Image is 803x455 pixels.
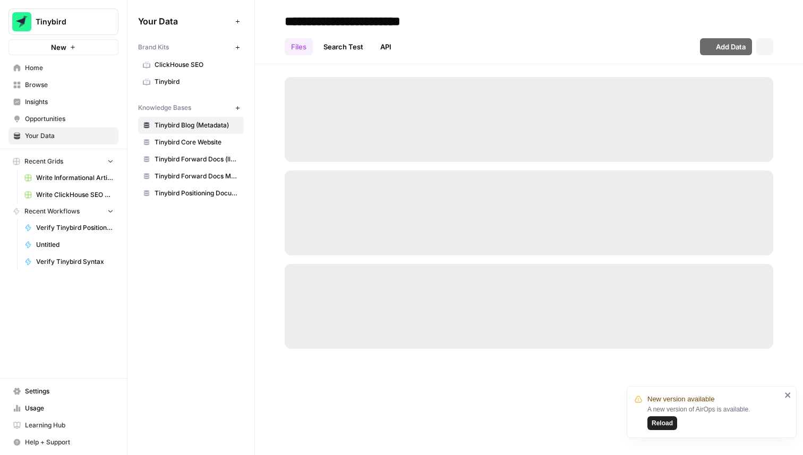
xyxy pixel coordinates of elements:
[20,169,118,186] a: Write Informational Article
[716,41,746,52] span: Add Data
[8,203,118,219] button: Recent Workflows
[8,127,118,144] a: Your Data
[8,59,118,76] a: Home
[36,16,100,27] span: Tinybird
[8,110,118,127] a: Opportunities
[647,394,714,405] span: New version available
[8,383,118,400] a: Settings
[8,8,118,35] button: Workspace: Tinybird
[155,188,239,198] span: Tinybird Positioning Document
[138,151,244,168] a: Tinybird Forward Docs (llms-full.txt)
[36,257,114,267] span: Verify Tinybird Syntax
[8,434,118,451] button: Help + Support
[647,405,781,430] div: A new version of AirOps is available.
[317,38,370,55] a: Search Test
[138,117,244,134] a: Tinybird Blog (Metadata)
[25,387,114,396] span: Settings
[155,60,239,70] span: ClickHouse SEO
[25,437,114,447] span: Help + Support
[138,56,244,73] a: ClickHouse SEO
[784,391,792,399] button: close
[700,38,752,55] button: Add Data
[25,80,114,90] span: Browse
[36,240,114,250] span: Untitled
[8,93,118,110] a: Insights
[51,42,66,53] span: New
[155,154,239,164] span: Tinybird Forward Docs (llms-full.txt)
[374,38,398,55] a: API
[20,253,118,270] a: Verify Tinybird Syntax
[8,400,118,417] a: Usage
[155,77,239,87] span: Tinybird
[155,138,239,147] span: Tinybird Core Website
[25,404,114,413] span: Usage
[8,39,118,55] button: New
[285,38,313,55] a: Files
[25,63,114,73] span: Home
[8,417,118,434] a: Learning Hub
[138,134,244,151] a: Tinybird Core Website
[155,121,239,130] span: Tinybird Blog (Metadata)
[36,190,114,200] span: Write ClickHouse SEO Article
[25,131,114,141] span: Your Data
[36,173,114,183] span: Write Informational Article
[138,168,244,185] a: Tinybird Forward Docs Metadata (llms.txt)
[25,97,114,107] span: Insights
[138,73,244,90] a: Tinybird
[138,15,231,28] span: Your Data
[647,416,677,430] button: Reload
[24,157,63,166] span: Recent Grids
[155,171,239,181] span: Tinybird Forward Docs Metadata (llms.txt)
[25,114,114,124] span: Opportunities
[138,185,244,202] a: Tinybird Positioning Document
[20,186,118,203] a: Write ClickHouse SEO Article
[138,42,169,52] span: Brand Kits
[138,103,191,113] span: Knowledge Bases
[8,76,118,93] a: Browse
[8,153,118,169] button: Recent Grids
[36,223,114,233] span: Verify Tinybird Positioning
[20,219,118,236] a: Verify Tinybird Positioning
[20,236,118,253] a: Untitled
[25,420,114,430] span: Learning Hub
[24,207,80,216] span: Recent Workflows
[12,12,31,31] img: Tinybird Logo
[652,418,673,428] span: Reload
